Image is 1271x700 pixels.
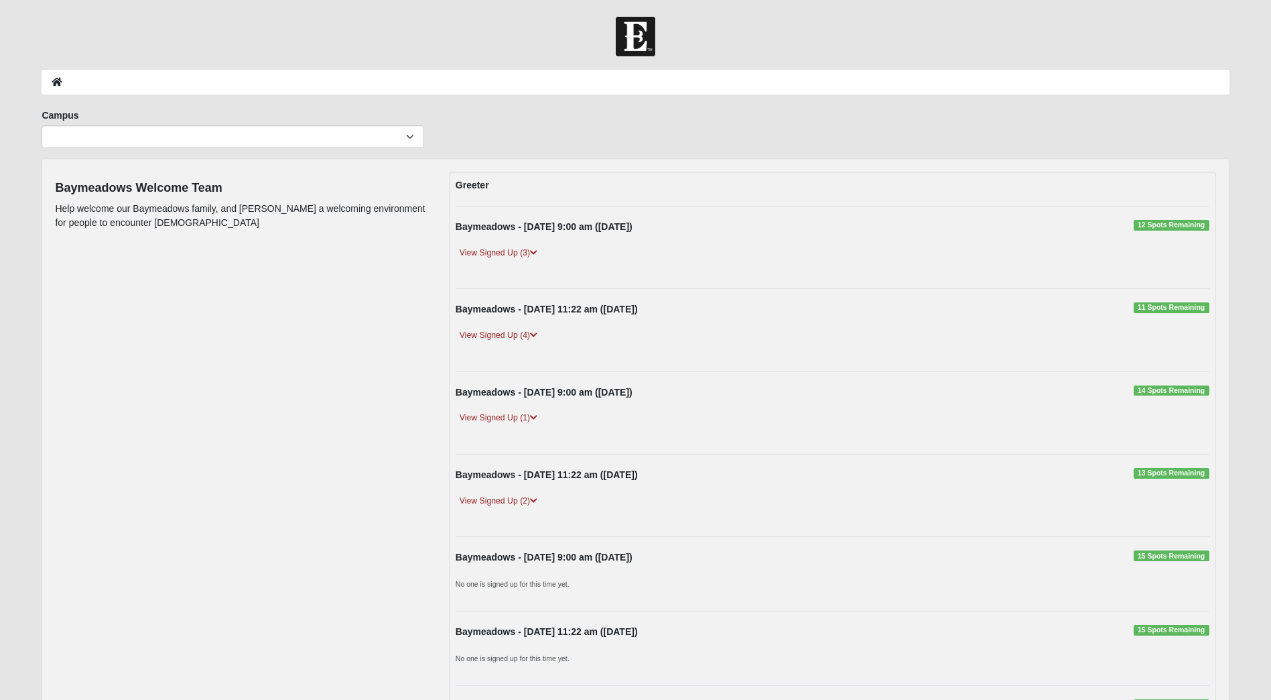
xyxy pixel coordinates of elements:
a: View Signed Up (4) [456,329,541,343]
span: 11 Spots Remaining [1134,302,1209,313]
small: No one is signed up for this time yet. [456,654,570,662]
strong: Greeter [456,180,489,190]
img: Church of Eleven22 Logo [616,17,655,56]
h4: Baymeadows Welcome Team [55,181,428,196]
a: View Signed Up (2) [456,494,541,508]
small: No one is signed up for this time yet. [456,580,570,588]
span: 14 Spots Remaining [1134,386,1209,396]
strong: Baymeadows - [DATE] 9:00 am ([DATE]) [456,552,632,563]
a: View Signed Up (3) [456,246,541,260]
label: Campus [42,109,78,122]
strong: Baymeadows - [DATE] 9:00 am ([DATE]) [456,387,632,398]
strong: Baymeadows - [DATE] 11:22 am ([DATE]) [456,304,638,314]
strong: Baymeadows - [DATE] 9:00 am ([DATE]) [456,221,632,232]
p: Help welcome our Baymeadows family, and [PERSON_NAME] a welcoming environment for people to encou... [55,202,428,230]
strong: Baymeadows - [DATE] 11:22 am ([DATE]) [456,469,638,480]
span: 15 Spots Remaining [1134,550,1209,561]
a: View Signed Up (1) [456,411,541,425]
span: 12 Spots Remaining [1134,220,1209,231]
span: 13 Spots Remaining [1134,468,1209,479]
span: 15 Spots Remaining [1134,625,1209,636]
strong: Baymeadows - [DATE] 11:22 am ([DATE]) [456,626,638,637]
